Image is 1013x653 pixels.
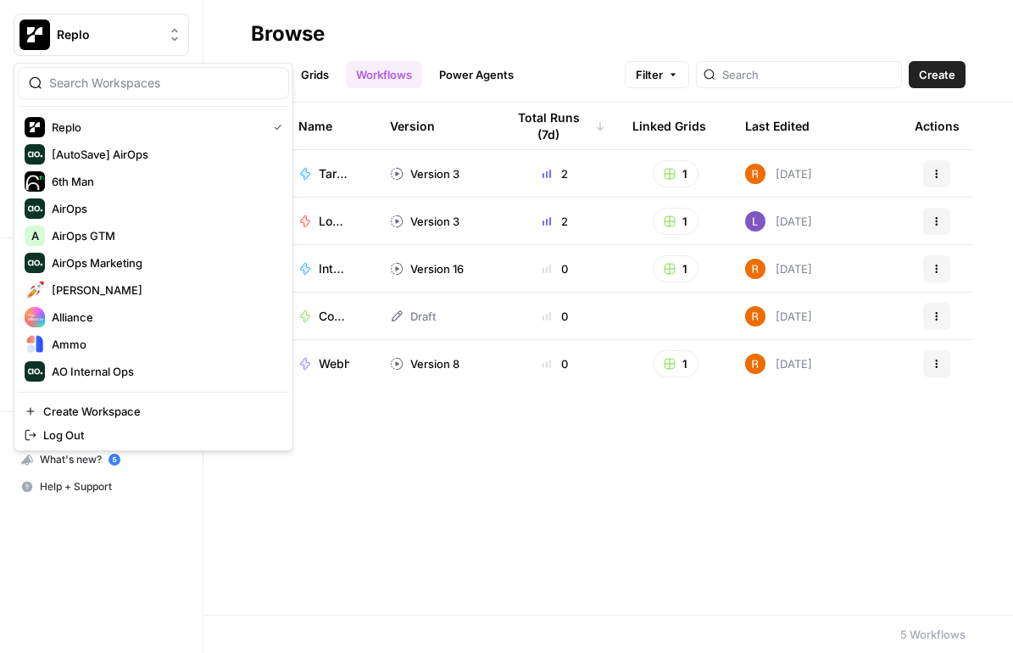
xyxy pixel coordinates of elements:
[25,144,45,165] img: [AutoSave] AirOps Logo
[298,260,363,277] a: Internal Linking
[298,308,363,325] a: Content Refresh
[25,171,45,192] img: 6th Man Logo
[919,66,955,83] span: Create
[390,308,436,325] div: Draft
[52,173,276,190] span: 6th Man
[319,260,349,277] span: Internal Linking
[653,160,699,187] button: 1
[745,259,765,279] img: zagm2afz75jhe1ea038esr7tfxv1
[722,66,894,83] input: Search
[745,103,810,149] div: Last Edited
[251,61,284,88] a: All
[653,255,699,282] button: 1
[25,198,45,219] img: AirOps Logo
[909,61,966,88] button: Create
[298,355,363,372] a: Webhook
[49,75,278,92] input: Search Workspaces
[25,334,45,354] img: Ammo Logo
[653,208,699,235] button: 1
[112,455,116,464] text: 5
[505,103,605,149] div: Total Runs (7d)
[25,280,45,300] img: Alex Testing Logo
[52,363,276,380] span: AO Internal Ops
[25,253,45,273] img: AirOps Marketing Logo
[18,399,289,423] a: Create Workspace
[40,479,181,494] span: Help + Support
[251,20,325,47] div: Browse
[745,164,765,184] img: zagm2afz75jhe1ea038esr7tfxv1
[14,447,188,472] div: What's new?
[505,165,605,182] div: 2
[390,165,459,182] div: Version 3
[52,227,276,244] span: AirOps GTM
[52,309,276,326] span: Alliance
[57,26,159,43] span: Replo
[636,66,663,83] span: Filter
[14,14,189,56] button: Workspace: Replo
[52,146,276,163] span: [AutoSave] AirOps
[319,165,349,182] span: Target Keyword Research
[25,361,45,382] img: AO Internal Ops Logo
[745,211,812,232] div: [DATE]
[19,20,50,50] img: Replo Logo
[319,213,349,230] span: Longtail Keyword Research
[745,164,812,184] div: [DATE]
[745,306,765,326] img: zagm2afz75jhe1ea038esr7tfxv1
[319,355,349,372] span: Webhook
[915,103,960,149] div: Actions
[745,354,812,374] div: [DATE]
[298,213,363,230] a: Longtail Keyword Research
[298,165,363,182] a: Target Keyword Research
[52,336,276,353] span: Ammo
[43,403,276,420] span: Create Workspace
[745,354,765,374] img: zagm2afz75jhe1ea038esr7tfxv1
[109,454,120,466] a: 5
[745,306,812,326] div: [DATE]
[298,103,363,149] div: Name
[745,211,765,232] img: rn7sh892ioif0lo51687sih9ndqw
[52,200,276,217] span: AirOps
[745,259,812,279] div: [DATE]
[18,423,289,447] a: Log Out
[390,213,459,230] div: Version 3
[291,61,339,88] a: Grids
[52,119,260,136] span: Replo
[31,227,39,244] span: A
[632,103,706,149] div: Linked Grids
[14,473,189,500] button: Help + Support
[43,427,276,444] span: Log Out
[25,117,45,137] img: Replo Logo
[25,307,45,327] img: Alliance Logo
[653,350,699,377] button: 1
[505,213,605,230] div: 2
[505,260,605,277] div: 0
[52,282,276,299] span: [PERSON_NAME]
[319,308,349,325] span: Content Refresh
[52,254,276,271] span: AirOps Marketing
[14,63,293,451] div: Workspace: Replo
[390,103,435,149] div: Version
[14,446,189,473] button: What's new? 5
[625,61,689,88] button: Filter
[346,61,422,88] a: Workflows
[390,260,464,277] div: Version 16
[505,308,605,325] div: 0
[900,626,966,643] div: 5 Workflows
[505,355,605,372] div: 0
[429,61,524,88] a: Power Agents
[390,355,459,372] div: Version 8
